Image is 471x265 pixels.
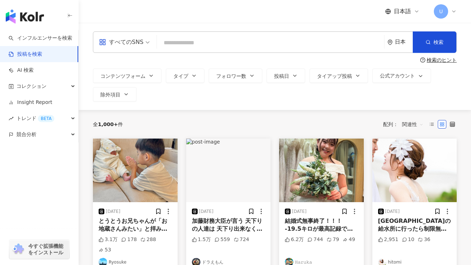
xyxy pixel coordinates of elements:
span: タイプ [173,73,188,79]
div: [DATE] [292,209,307,215]
span: environment [387,40,393,45]
span: タイアップ投稿 [317,73,352,79]
a: searchインフルエンサーを検索 [9,35,72,42]
div: 配列： [383,119,427,130]
a: Insight Report [9,99,52,106]
div: 結婚式無事終了！！！ -19.5キロが最高記録で終わりました👍 後ろも肉乗らずに着れました💐💍 みんなに褒められて最高の一日になりまし‪た‪🫶 [285,217,358,233]
span: 公式アカウント [380,73,415,79]
div: 724 [234,236,249,243]
span: 除外項目 [100,92,120,97]
img: logo [6,9,44,24]
div: 53 [99,246,111,254]
button: 投稿日 [267,69,305,83]
div: とうとうお兄ちゃんが「お地蔵さんみたい」と拝み出した。 本当に尊い2人。 ……賽銭箱だけは置かないようにしよう。 [99,217,172,233]
span: コンテンツフォーム [100,73,145,79]
span: U [439,7,443,15]
div: すべてのSNS [99,36,143,48]
div: BETA [38,115,54,122]
div: [DATE] [385,209,400,215]
span: 検索 [433,39,443,45]
div: 全 件 [93,121,123,127]
span: 関連性 [402,119,423,130]
img: post-image [279,139,364,202]
a: chrome extension今すぐ拡張機能をインストール [9,240,69,259]
button: 検索 [413,31,456,53]
span: question-circle [420,57,425,62]
div: 2,951 [378,236,398,243]
span: 1,000+ [98,121,118,127]
button: フォロワー数 [209,69,262,83]
div: 3.1万 [99,236,118,243]
span: 投稿日 [274,73,289,79]
span: rise [9,116,14,121]
div: 49 [343,236,355,243]
div: 検索のヒント [427,57,457,63]
span: トレンド [16,110,54,126]
div: 559 [214,236,230,243]
div: [GEOGRAPHIC_DATA]の給水所に行ったら制限無しで 給水袋とともにお水もらえました🥹 [PERSON_NAME]から来てる給水車。 汗かきながら水を入れてくれる局員さん。 重い水を一... [378,217,451,233]
a: AI 検索 [9,67,34,74]
span: 日本語 [394,7,411,15]
div: 744 [307,236,323,243]
img: chrome extension [11,244,25,255]
div: 178 [121,236,137,243]
button: タイアップ投稿 [309,69,368,83]
div: 1.5万 [192,236,211,243]
div: 日本 [395,39,413,45]
img: post-image [186,139,271,202]
img: post-image [372,139,457,202]
div: 288 [140,236,156,243]
div: 加藤財務大臣が言う 天下りの人達は 天下り出来なくなったら どうやって生活するんですか？ じゃあ 我々一般人にも 天下り先紹介しろよ [192,217,265,233]
span: コレクション [16,78,46,94]
span: appstore [99,39,106,46]
button: 除外項目 [93,87,137,101]
div: 6.2万 [285,236,304,243]
span: 今すぐ拡張機能をインストール [28,243,67,256]
div: 79 [327,236,339,243]
div: 36 [418,236,430,243]
div: 10 [402,236,415,243]
div: [DATE] [199,209,214,215]
div: [DATE] [106,209,120,215]
img: post-image [93,139,178,202]
button: コンテンツフォーム [93,69,162,83]
a: 投稿を検索 [9,51,42,58]
button: タイプ [166,69,204,83]
span: フォロワー数 [216,73,246,79]
span: 競合分析 [16,126,36,142]
button: 公式アカウント [372,69,431,83]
